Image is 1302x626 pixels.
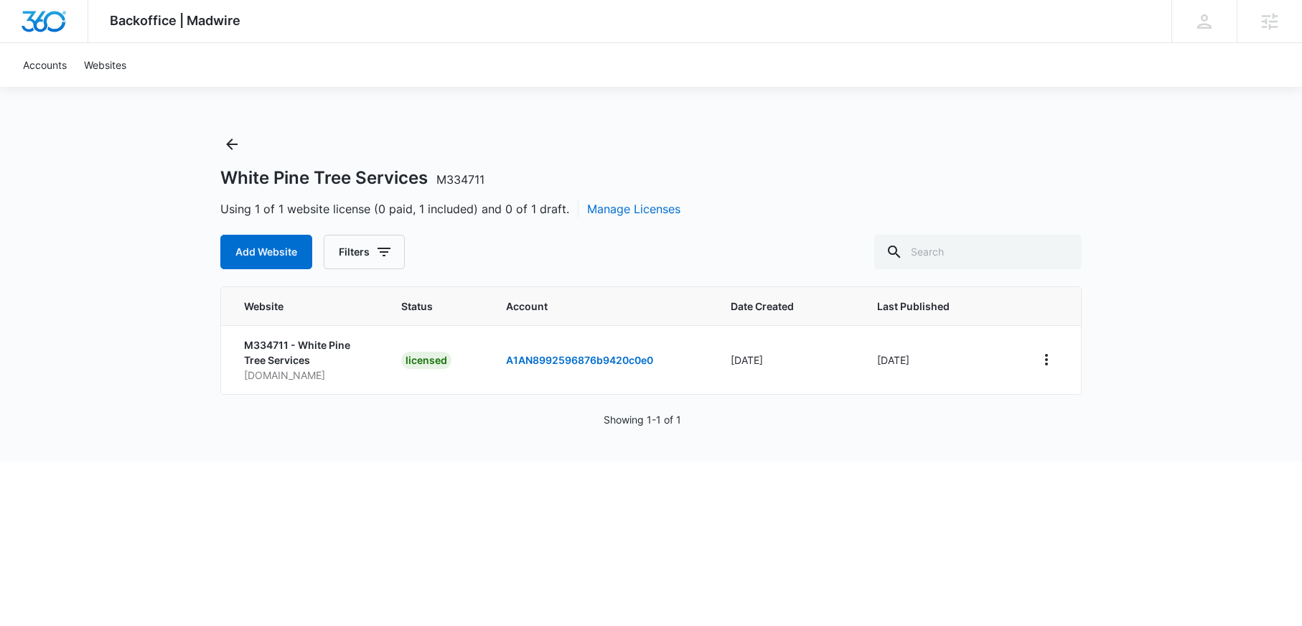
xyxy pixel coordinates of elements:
[401,299,472,314] span: Status
[874,235,1082,269] input: Search
[731,299,822,314] span: Date Created
[506,354,653,366] a: A1AN8992596876b9420c0e0
[436,172,484,187] span: M334711
[220,133,243,156] button: Back
[244,337,367,368] p: M334711 - White Pine Tree Services
[75,43,135,87] a: Websites
[220,167,484,189] h1: White Pine Tree Services
[401,352,451,369] div: licensed
[604,412,681,427] p: Showing 1-1 of 1
[110,13,240,28] span: Backoffice | Madwire
[587,200,680,218] button: Manage Licenses
[244,299,346,314] span: Website
[877,299,980,314] span: Last Published
[506,299,696,314] span: Account
[220,235,312,269] button: Add Website
[324,235,405,269] button: Filters
[14,43,75,87] a: Accounts
[244,368,367,383] p: [DOMAIN_NAME]
[713,325,860,394] td: [DATE]
[860,325,1018,394] td: [DATE]
[220,200,680,218] span: Using 1 of 1 website license (0 paid, 1 included) and 0 of 1 draft.
[1035,348,1058,371] button: View More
